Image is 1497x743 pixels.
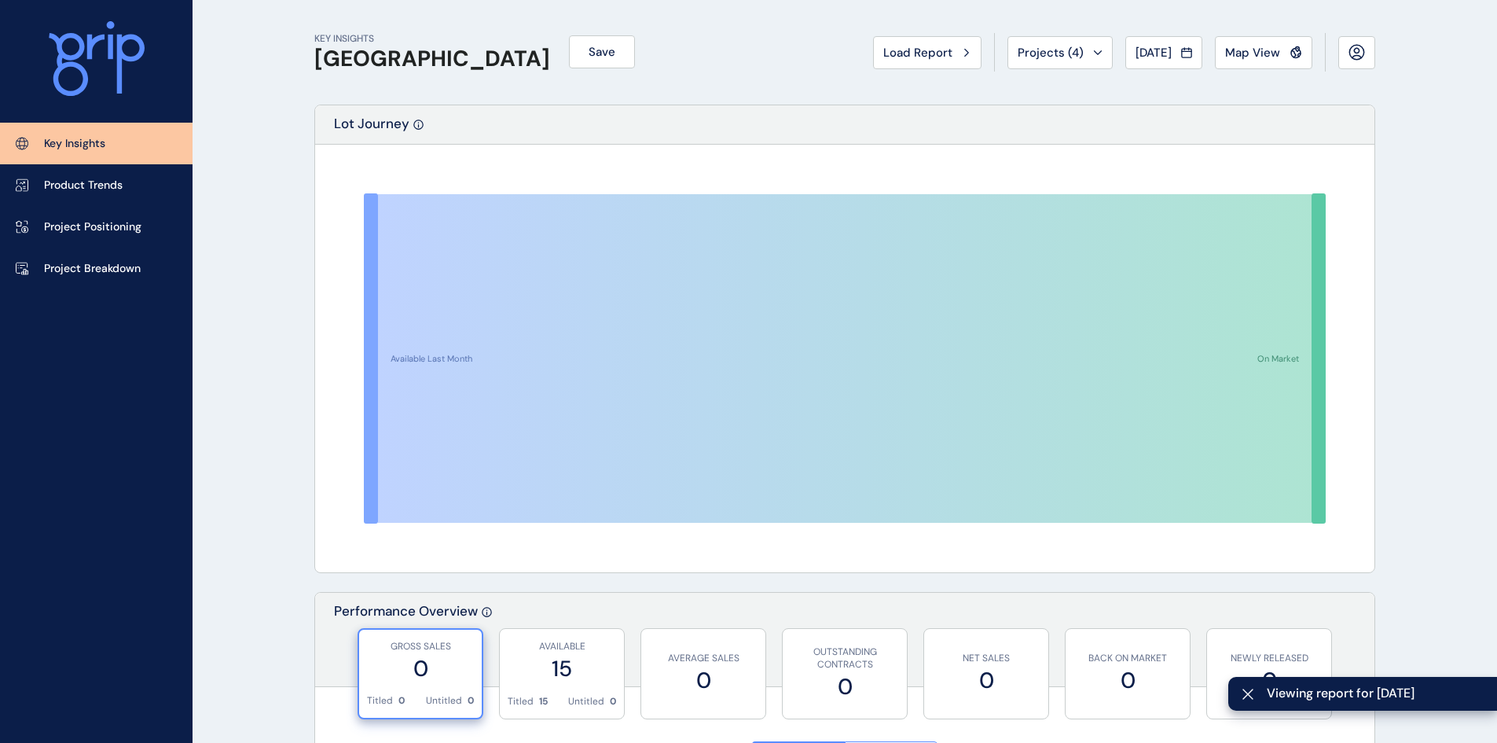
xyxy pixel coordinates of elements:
[932,652,1040,665] p: NET SALES
[1073,652,1182,665] p: BACK ON MARKET
[367,694,393,708] p: Titled
[1225,45,1280,61] span: Map View
[508,640,616,653] p: AVAILABLE
[873,36,981,69] button: Load Report
[367,640,474,653] p: GROSS SALES
[791,671,899,702] label: 0
[508,695,534,708] p: Titled
[44,261,141,277] p: Project Breakdown
[649,652,758,665] p: AVERAGE SALES
[44,178,123,193] p: Product Trends
[649,665,758,696] label: 0
[1215,652,1323,665] p: NEWLY RELEASED
[314,46,550,72] h1: [GEOGRAPHIC_DATA]
[1018,45,1084,61] span: Projects ( 4 )
[508,653,616,684] label: 15
[1125,36,1202,69] button: [DATE]
[1007,36,1113,69] button: Projects (4)
[1073,665,1182,696] label: 0
[468,694,474,708] p: 0
[334,115,409,144] p: Lot Journey
[1215,36,1312,69] button: Map View
[426,694,462,708] p: Untitled
[398,694,405,708] p: 0
[314,32,550,46] p: KEY INSIGHTS
[932,665,1040,696] label: 0
[334,602,478,686] p: Performance Overview
[1136,45,1172,61] span: [DATE]
[791,646,899,672] p: OUTSTANDING CONTRACTS
[883,45,952,61] span: Load Report
[1267,685,1484,702] span: Viewing report for [DATE]
[569,35,635,68] button: Save
[1215,665,1323,696] label: 0
[367,653,474,684] label: 0
[44,219,141,235] p: Project Positioning
[568,695,604,708] p: Untitled
[44,136,105,152] p: Key Insights
[610,695,616,708] p: 0
[589,44,615,60] span: Save
[539,695,548,708] p: 15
